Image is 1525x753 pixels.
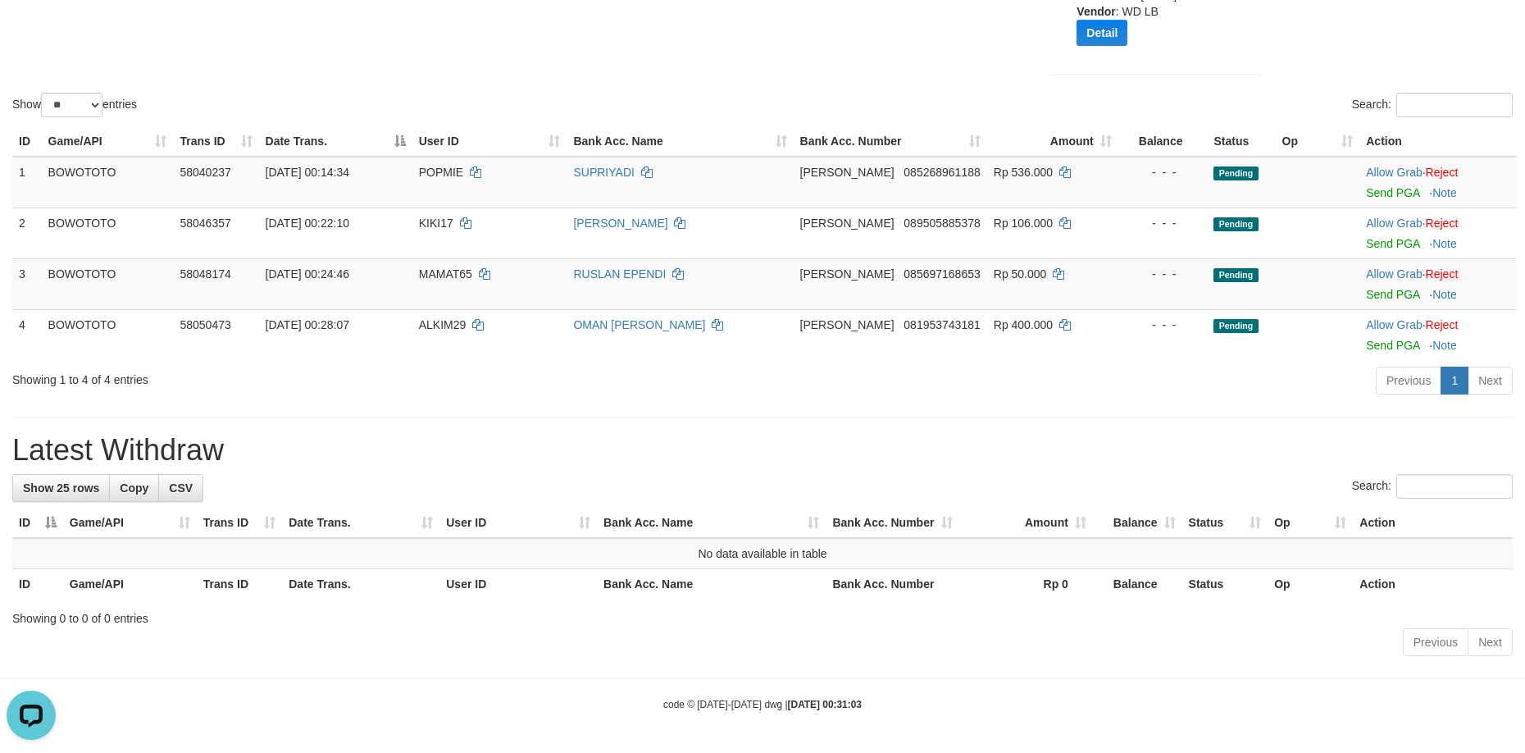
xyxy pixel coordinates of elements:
th: Action [1353,569,1513,600]
td: 3 [12,258,42,309]
span: Copy [120,481,148,495]
td: · [1359,309,1517,360]
th: Status: activate to sort column ascending [1182,508,1268,538]
a: CSV [158,474,203,502]
td: · [1359,208,1517,258]
th: Bank Acc. Name [597,569,826,600]
div: - - - [1125,266,1201,282]
span: [DATE] 00:22:10 [266,217,349,230]
a: Allow Grab [1366,318,1422,331]
span: POPMIE [419,166,463,179]
div: - - - [1125,215,1201,231]
th: Op [1268,569,1353,600]
span: [PERSON_NAME] [800,267,895,281]
th: Bank Acc. Number: activate to sort column ascending [794,126,987,157]
th: Bank Acc. Name: activate to sort column ascending [567,126,793,157]
th: Bank Acc. Number: activate to sort column ascending [826,508,959,538]
th: Date Trans.: activate to sort column descending [259,126,412,157]
th: ID [12,126,42,157]
span: Rp 536.000 [994,166,1053,179]
div: Showing 1 to 4 of 4 entries [12,365,623,388]
th: Action [1359,126,1517,157]
th: Rp 0 [959,569,1093,600]
input: Search: [1396,474,1513,499]
span: [PERSON_NAME] [800,166,895,179]
button: Open LiveChat chat widget [7,7,56,56]
a: Previous [1403,628,1468,656]
span: KIKI17 [419,217,453,230]
th: Trans ID: activate to sort column ascending [197,508,282,538]
a: Note [1432,186,1457,199]
th: Action [1353,508,1513,538]
span: 58046357 [180,217,230,230]
span: [PERSON_NAME] [800,318,895,331]
td: 2 [12,208,42,258]
td: 1 [12,157,42,208]
span: Pending [1213,167,1258,180]
td: BOWOTOTO [42,258,174,309]
span: Pending [1213,319,1258,333]
a: Reject [1426,318,1459,331]
a: Note [1432,339,1457,352]
td: BOWOTOTO [42,208,174,258]
a: Note [1432,237,1457,250]
span: · [1366,267,1425,281]
a: Send PGA [1366,186,1419,199]
span: · [1366,166,1425,179]
span: ALKIM29 [419,318,467,331]
span: · [1366,318,1425,331]
span: Rp 50.000 [994,267,1047,281]
th: ID: activate to sort column descending [12,508,63,538]
a: Allow Grab [1366,166,1422,179]
th: User ID [439,569,597,600]
td: 4 [12,309,42,360]
span: Rp 106.000 [994,217,1053,230]
div: - - - [1125,317,1201,333]
a: Reject [1426,217,1459,230]
th: Amount: activate to sort column ascending [959,508,1093,538]
span: 58050473 [180,318,230,331]
th: Balance [1118,126,1208,157]
label: Show entries [12,93,137,117]
span: Copy 081953743181 to clipboard [904,318,980,331]
th: Amount: activate to sort column ascending [987,126,1118,157]
span: 58040237 [180,166,230,179]
td: BOWOTOTO [42,309,174,360]
th: Game/API [63,569,197,600]
input: Search: [1396,93,1513,117]
label: Search: [1352,93,1513,117]
th: Status [1182,569,1268,600]
a: Send PGA [1366,288,1419,301]
a: [PERSON_NAME] [573,217,667,230]
td: No data available in table [12,538,1513,569]
span: 58048174 [180,267,230,281]
span: MAMAT65 [419,267,472,281]
a: Allow Grab [1366,267,1422,281]
th: User ID: activate to sort column ascending [412,126,567,157]
div: - - - [1125,164,1201,180]
a: Note [1432,288,1457,301]
a: Next [1468,367,1513,395]
span: Show 25 rows [23,481,99,495]
span: Copy 089505885378 to clipboard [904,217,980,230]
div: Showing 0 to 0 of 0 entries [12,604,1513,627]
small: code © [DATE]-[DATE] dwg | [663,699,862,710]
a: Reject [1426,267,1459,281]
a: RUSLAN EPENDI [573,267,666,281]
th: Date Trans.: activate to sort column ascending [282,508,439,538]
th: Op: activate to sort column ascending [1276,126,1360,157]
th: Trans ID: activate to sort column ascending [173,126,258,157]
span: Copy 085268961188 to clipboard [904,166,980,179]
span: Copy 085697168653 to clipboard [904,267,980,281]
span: Pending [1213,268,1258,282]
b: Vendor [1077,5,1115,18]
h1: Latest Withdraw [12,434,1513,467]
strong: [DATE] 00:31:03 [788,699,862,710]
a: OMAN [PERSON_NAME] [573,318,705,331]
th: ID [12,569,63,600]
span: [DATE] 00:24:46 [266,267,349,281]
a: SUPRIYADI [573,166,634,179]
label: Search: [1352,474,1513,499]
span: · [1366,217,1425,230]
span: [PERSON_NAME] [800,217,895,230]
